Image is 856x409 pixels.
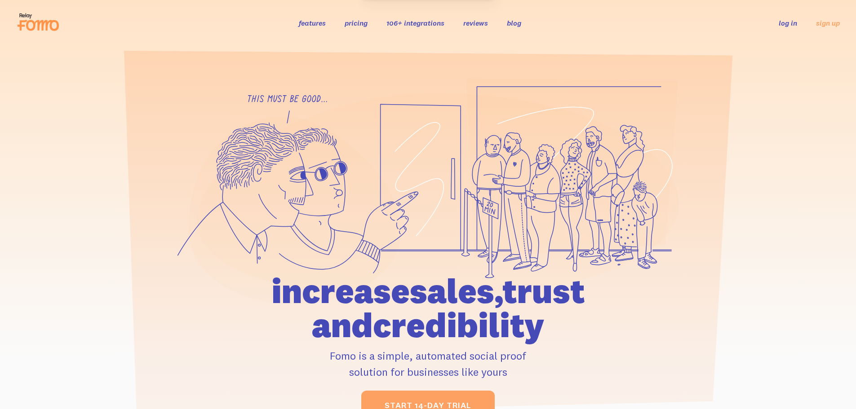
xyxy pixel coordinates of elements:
a: log in [779,18,797,27]
p: Fomo is a simple, automated social proof solution for businesses like yours [220,347,636,380]
a: 106+ integrations [386,18,444,27]
a: features [299,18,326,27]
a: pricing [345,18,368,27]
a: blog [507,18,521,27]
a: reviews [463,18,488,27]
a: sign up [816,18,840,28]
h1: increase sales, trust and credibility [220,274,636,342]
